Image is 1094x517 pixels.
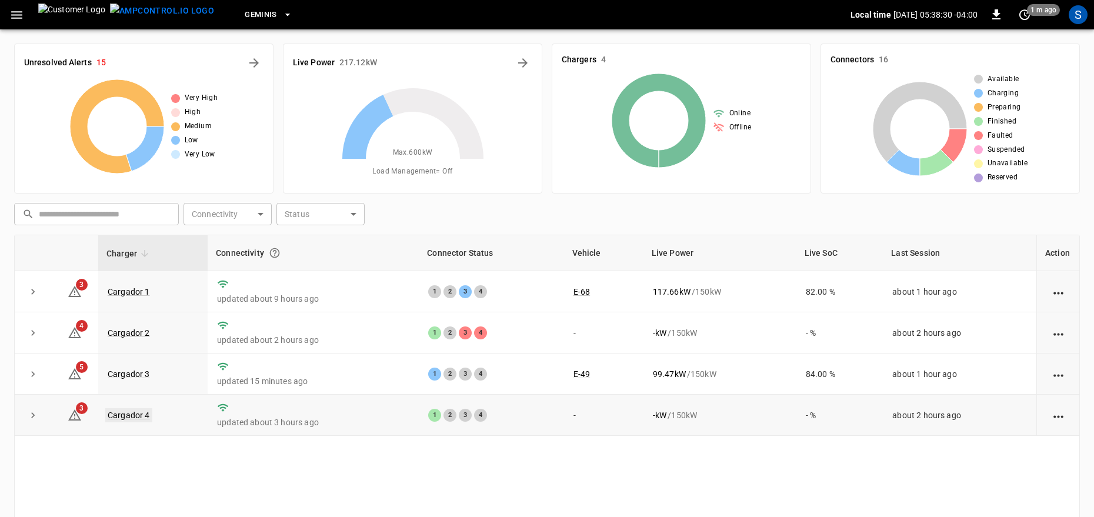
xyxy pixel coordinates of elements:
[988,144,1025,156] span: Suspended
[24,56,92,69] h6: Unresolved Alerts
[883,271,1036,312] td: about 1 hour ago
[443,285,456,298] div: 2
[105,408,152,422] a: Cargador 4
[653,409,666,421] p: - kW
[217,293,409,305] p: updated about 9 hours ago
[474,326,487,339] div: 4
[653,368,686,380] p: 99.47 kW
[217,416,409,428] p: updated about 3 hours ago
[24,406,42,424] button: expand row
[428,409,441,422] div: 1
[564,395,643,436] td: -
[653,327,787,339] div: / 150 kW
[185,106,201,118] span: High
[893,9,978,21] p: [DATE] 05:38:30 -04:00
[68,369,82,378] a: 5
[474,368,487,381] div: 4
[459,368,472,381] div: 3
[988,74,1019,85] span: Available
[653,286,691,298] p: 117.66 kW
[419,235,563,271] th: Connector Status
[110,4,214,18] img: ampcontrol.io logo
[513,54,532,72] button: Energy Overview
[185,121,212,132] span: Medium
[443,368,456,381] div: 2
[24,365,42,383] button: expand row
[245,8,277,22] span: Geminis
[428,326,441,339] div: 1
[339,56,377,69] h6: 217.12 kW
[185,135,198,146] span: Low
[474,285,487,298] div: 4
[24,324,42,342] button: expand row
[459,409,472,422] div: 3
[68,410,82,419] a: 3
[443,409,456,422] div: 2
[883,235,1036,271] th: Last Session
[428,368,441,381] div: 1
[653,286,787,298] div: / 150 kW
[76,402,88,414] span: 3
[796,271,883,312] td: 82.00 %
[393,147,433,159] span: Max. 600 kW
[240,4,297,26] button: Geminis
[562,54,596,66] h6: Chargers
[796,353,883,395] td: 84.00 %
[850,9,891,21] p: Local time
[643,235,796,271] th: Live Power
[24,283,42,301] button: expand row
[1069,5,1088,24] div: profile-icon
[459,326,472,339] div: 3
[474,409,487,422] div: 4
[38,4,105,26] img: Customer Logo
[443,326,456,339] div: 2
[988,102,1021,114] span: Preparing
[76,361,88,373] span: 5
[729,108,751,119] span: Online
[796,235,883,271] th: Live SoC
[1051,286,1066,298] div: action cell options
[293,56,335,69] h6: Live Power
[1015,5,1034,24] button: set refresh interval
[245,54,264,72] button: All Alerts
[1051,409,1066,421] div: action cell options
[68,327,82,336] a: 4
[573,369,591,379] a: E-49
[185,149,215,161] span: Very Low
[76,320,88,332] span: 4
[601,54,606,66] h6: 4
[1051,327,1066,339] div: action cell options
[883,312,1036,353] td: about 2 hours ago
[68,286,82,295] a: 3
[1027,4,1060,16] span: 1 m ago
[988,158,1028,169] span: Unavailable
[653,409,787,421] div: / 150 kW
[108,328,150,338] a: Cargador 2
[459,285,472,298] div: 3
[76,279,88,291] span: 3
[96,56,106,69] h6: 15
[108,369,150,379] a: Cargador 3
[108,287,150,296] a: Cargador 1
[653,368,787,380] div: / 150 kW
[372,166,452,178] span: Load Management = Off
[883,395,1036,436] td: about 2 hours ago
[1051,368,1066,380] div: action cell options
[796,395,883,436] td: - %
[217,334,409,346] p: updated about 2 hours ago
[217,375,409,387] p: updated 15 minutes ago
[106,246,152,261] span: Charger
[1036,235,1079,271] th: Action
[264,242,285,263] button: Connection between the charger and our software.
[879,54,888,66] h6: 16
[988,130,1013,142] span: Faulted
[564,312,643,353] td: -
[796,312,883,353] td: - %
[564,235,643,271] th: Vehicle
[653,327,666,339] p: - kW
[988,88,1019,99] span: Charging
[988,116,1016,128] span: Finished
[830,54,874,66] h6: Connectors
[729,122,752,134] span: Offline
[573,287,591,296] a: E-68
